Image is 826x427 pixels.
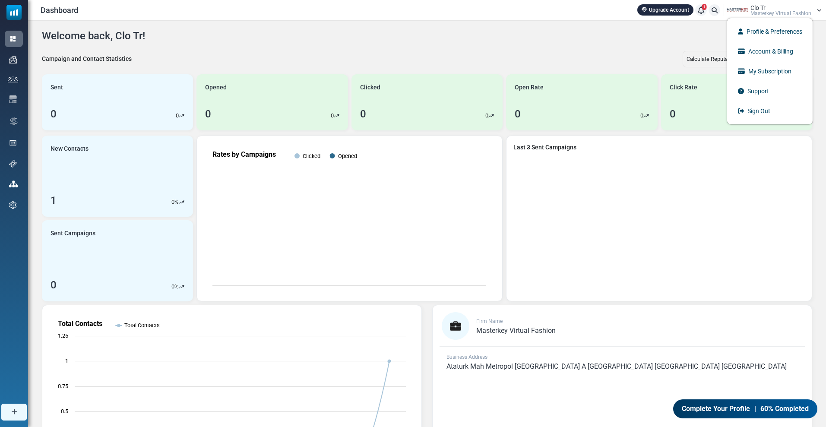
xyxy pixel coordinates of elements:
[171,282,184,291] div: %
[683,51,748,67] div: Calculate Reputation
[360,83,380,92] span: Clicked
[9,160,17,168] img: support-icon.svg
[124,322,160,329] text: Total Contacts
[515,83,544,92] span: Open Rate
[727,4,822,17] a: User Logo Clo Tr Masterkey Virtual Fashion
[731,24,808,39] a: Profile & Preferences
[485,111,488,120] p: 0
[8,76,18,82] img: contacts-icon.svg
[212,150,276,158] text: Rates by Campaigns
[515,106,521,122] div: 0
[731,44,808,59] a: Account & Billing
[171,198,174,206] p: 0
[42,54,132,63] div: Campaign and Contact Statistics
[446,354,487,360] span: Business Address
[338,153,357,159] text: Opened
[331,111,334,120] p: 0
[750,11,811,16] span: Masterkey Virtual Fashion
[761,404,810,414] span: 60% Completed
[205,106,211,122] div: 0
[303,153,320,159] text: Clicked
[680,404,750,414] span: Complete Your Profile
[727,18,813,125] ul: User Logo Clo Tr Masterkey Virtual Fashion
[9,116,19,126] img: workflow.svg
[58,319,102,328] text: Total Contacts
[727,4,748,17] img: User Logo
[51,106,57,122] div: 0
[9,56,17,63] img: campaigns-icon.png
[204,143,495,294] svg: Rates by Campaigns
[640,111,643,120] p: 0
[476,327,556,334] a: Masterkey Virtual Fashion
[702,4,707,10] span: 1
[513,143,805,152] a: Last 3 Sent Campaigns
[176,111,179,120] p: 0
[42,30,145,42] h4: Welcome back, Clo Tr!
[731,63,808,79] a: My Subscription
[9,139,17,147] img: landing_pages.svg
[446,362,787,370] span: Ataturk Mah Metropol [GEOGRAPHIC_DATA] A [GEOGRAPHIC_DATA] [GEOGRAPHIC_DATA] [GEOGRAPHIC_DATA]
[51,277,57,293] div: 0
[476,318,503,324] span: Firm Name
[171,282,174,291] p: 0
[9,201,17,209] img: settings-icon.svg
[51,193,57,208] div: 1
[6,5,22,20] img: mailsoftly_icon_blue_white.svg
[670,106,676,122] div: 0
[51,144,89,153] span: New Contacts
[9,35,17,43] img: dashboard-icon-active.svg
[731,83,808,99] a: Support
[637,4,693,16] a: Upgrade Account
[205,83,227,92] span: Opened
[695,4,707,16] a: 1
[41,4,78,16] span: Dashboard
[672,399,819,419] a: Complete Your Profile | 60% Completed
[9,95,17,103] img: email-templates-icon.svg
[476,326,556,335] span: Masterkey Virtual Fashion
[171,198,184,206] div: %
[58,332,68,339] text: 1.25
[754,404,756,414] span: |
[42,136,193,217] a: New Contacts 1 0%
[58,383,68,389] text: 0.75
[51,229,95,238] span: Sent Campaigns
[750,5,766,11] span: Clo Tr
[731,103,808,119] a: Sign Out
[670,83,697,92] span: Click Rate
[51,83,63,92] span: Sent
[61,408,68,414] text: 0.5
[360,106,366,122] div: 0
[65,357,68,364] text: 1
